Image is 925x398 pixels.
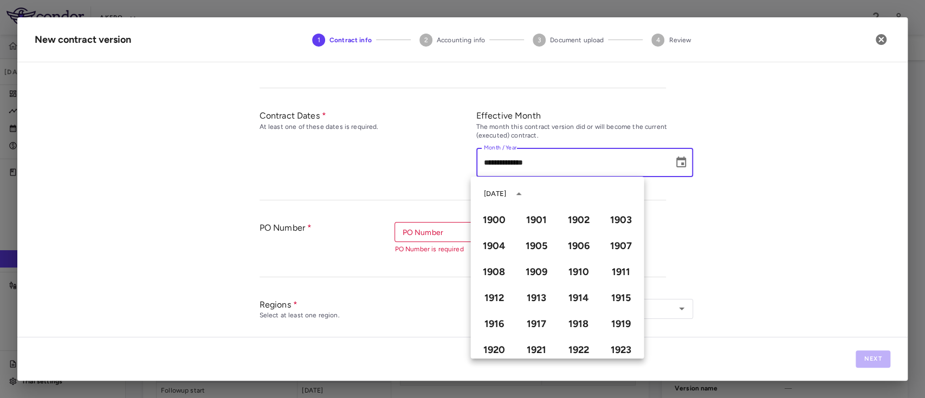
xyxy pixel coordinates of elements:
[559,236,598,256] button: 1906
[601,262,640,282] button: 1911
[484,143,517,153] label: Month / Year
[601,236,640,256] button: 1907
[483,189,506,199] div: [DATE]
[394,244,611,254] p: PO Number is required
[559,314,598,334] button: 1918
[601,340,640,360] button: 1923
[559,262,598,282] button: 1910
[260,299,476,310] div: Regions
[474,210,513,230] button: 1900
[559,210,598,230] button: 1902
[516,262,555,282] button: 1909
[303,21,380,60] button: Contract info
[474,236,513,256] button: 1904
[260,222,395,266] div: PO Number
[601,314,640,334] button: 1919
[559,340,598,360] button: 1922
[601,288,640,308] button: 1915
[260,311,476,320] div: Select at least one region.
[260,123,476,132] div: At least one of these dates is required.
[674,301,689,316] button: Open
[516,340,555,360] button: 1921
[601,210,640,230] button: 1903
[35,32,131,47] div: New contract version
[509,185,528,203] button: year view is open, switch to calendar view
[329,35,372,45] span: Contract info
[516,236,555,256] button: 1905
[474,314,513,334] button: 1916
[559,288,598,308] button: 1914
[474,262,513,282] button: 1908
[516,288,555,308] button: 1913
[474,288,513,308] button: 1912
[317,36,320,44] text: 1
[474,340,513,360] button: 1920
[260,110,476,121] div: Contract Dates
[476,123,693,140] div: The month this contract version did or will become the current (executed) contract.
[670,152,692,173] button: Choose date, selected date is Sep 30, 2025
[516,210,555,230] button: 1901
[516,314,555,334] button: 1917
[476,110,693,121] div: Effective Month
